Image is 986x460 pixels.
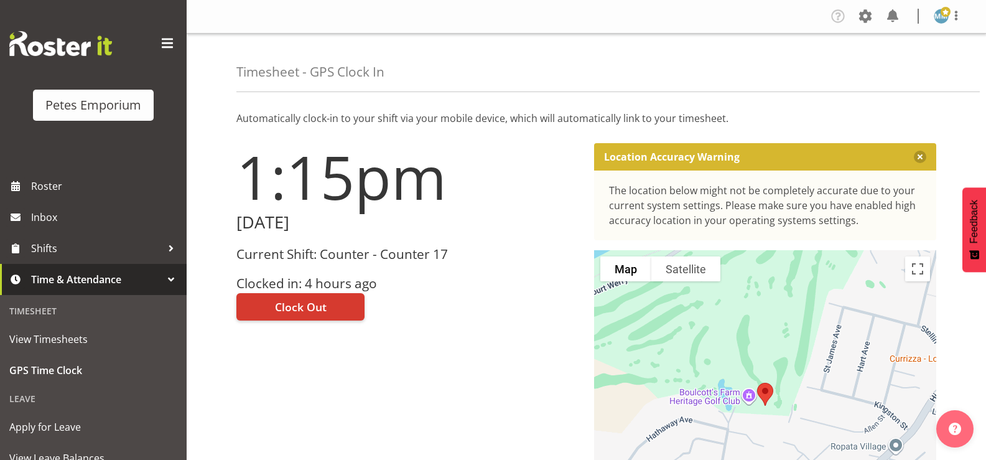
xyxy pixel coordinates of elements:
span: GPS Time Clock [9,361,177,380]
button: Toggle fullscreen view [905,256,930,281]
img: Rosterit website logo [9,31,112,56]
a: View Timesheets [3,324,184,355]
img: mandy-mosley3858.jpg [934,9,949,24]
h4: Timesheet - GPS Clock In [236,65,384,79]
span: Apply for Leave [9,418,177,436]
span: Inbox [31,208,180,227]
p: Automatically clock-in to your shift via your mobile device, which will automatically link to you... [236,111,936,126]
span: Clock Out [275,299,327,315]
a: Apply for Leave [3,411,184,443]
h2: [DATE] [236,213,579,232]
span: Shifts [31,239,162,258]
button: Clock Out [236,293,365,321]
span: Roster [31,177,180,195]
div: Timesheet [3,298,184,324]
img: help-xxl-2.png [949,423,961,435]
button: Feedback - Show survey [962,187,986,272]
h3: Current Shift: Counter - Counter 17 [236,247,579,261]
span: Feedback [969,200,980,243]
span: Time & Attendance [31,270,162,289]
button: Show satellite imagery [651,256,720,281]
button: Close message [914,151,926,163]
h3: Clocked in: 4 hours ago [236,276,579,291]
span: View Timesheets [9,330,177,349]
a: GPS Time Clock [3,355,184,386]
p: Location Accuracy Warning [604,151,740,163]
div: The location below might not be completely accurate due to your current system settings. Please m... [609,183,922,228]
button: Show street map [600,256,651,281]
div: Petes Emporium [45,96,141,115]
div: Leave [3,386,184,411]
h1: 1:15pm [236,143,579,210]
